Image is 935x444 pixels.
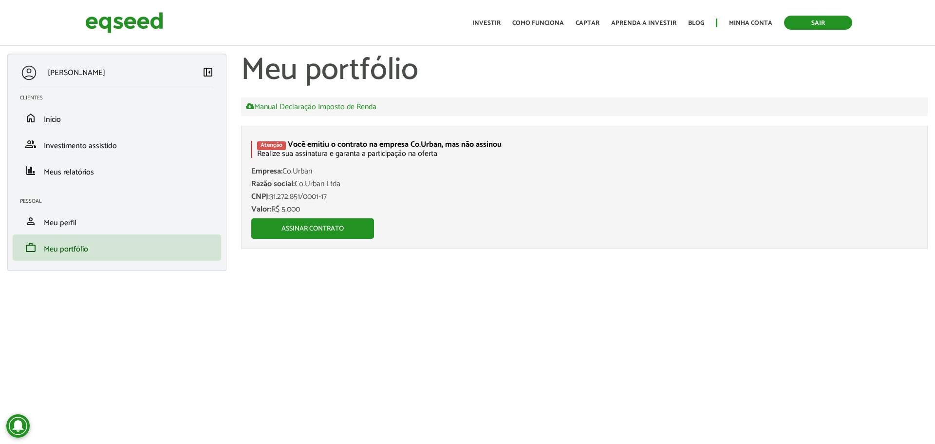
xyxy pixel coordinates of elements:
[20,112,214,124] a: homeInício
[251,218,374,239] a: Assinar contrato
[784,16,852,30] a: Sair
[20,138,214,150] a: groupInvestimento assistido
[251,177,295,191] span: Razão social:
[202,66,214,80] a: Colapsar menu
[202,66,214,78] span: left_panel_close
[251,190,270,203] span: CNPJ:
[257,141,286,150] div: Atenção
[44,243,88,256] span: Meu portfólio
[20,95,221,101] h2: Clientes
[13,105,221,131] li: Início
[44,166,94,179] span: Meus relatórios
[251,180,917,188] div: Co.Urban Ltda
[251,203,271,216] span: Valor:
[20,215,214,227] a: personMeu perfil
[13,131,221,157] li: Investimento assistido
[576,20,599,26] a: Captar
[13,234,221,261] li: Meu portfólio
[241,54,928,88] h1: Meu portfólio
[48,68,105,77] p: [PERSON_NAME]
[25,138,37,150] span: group
[251,168,917,175] div: Co.Urban
[85,10,163,36] img: EqSeed
[246,102,376,111] a: Manual Declaração Imposto de Renda
[25,165,37,176] span: finance
[20,242,214,253] a: workMeu portfólio
[688,20,704,26] a: Blog
[13,157,221,184] li: Meus relatórios
[25,112,37,124] span: home
[251,141,917,158] div: Realize sua assinatura e garanta a participação na oferta
[25,215,37,227] span: person
[288,138,502,151] strong: Você emitiu o contrato na empresa Co.Urban, mas não assinou
[251,193,917,201] div: 31.272.851/0001-17
[251,206,917,213] div: R$ 5.000
[44,216,76,230] span: Meu perfil
[729,20,772,26] a: Minha conta
[25,242,37,253] span: work
[611,20,676,26] a: Aprenda a investir
[472,20,501,26] a: Investir
[13,208,221,234] li: Meu perfil
[512,20,564,26] a: Como funciona
[20,198,221,204] h2: Pessoal
[20,165,214,176] a: financeMeus relatórios
[44,113,61,126] span: Início
[251,165,282,178] span: Empresa:
[44,139,117,153] span: Investimento assistido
